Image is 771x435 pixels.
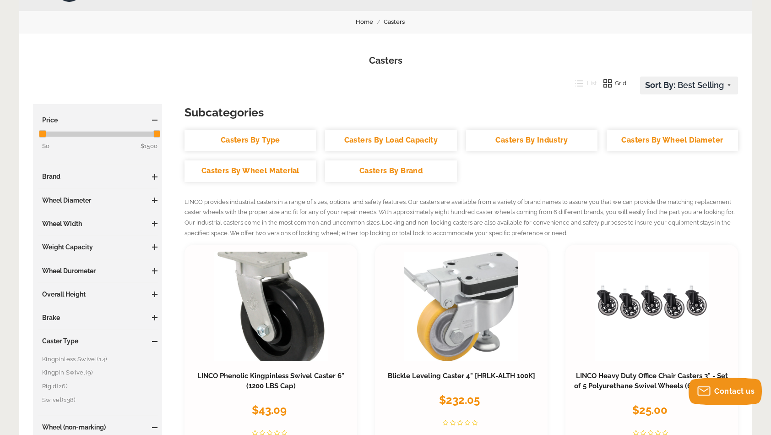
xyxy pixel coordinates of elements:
p: LINCO provides industrial casters in a range of sizes, options, and safety features. Our casters ... [185,197,738,239]
span: Contact us [714,387,755,396]
a: Casters By Type [185,130,316,151]
h3: Weight Capacity [38,242,157,252]
a: Kingpinless Swivel(14) [42,354,157,364]
h3: Wheel Diameter [38,196,157,205]
a: Blickle Leveling Caster 4" [HRLK-ALTH 100K] [388,372,535,380]
a: Casters By Wheel Material [185,160,316,182]
a: Swivel(138) [42,395,157,405]
button: Contact us [689,378,762,405]
h3: Brand [38,172,157,181]
span: $232.05 [439,393,480,407]
span: $0 [42,143,49,149]
span: (138) [62,396,76,403]
a: Rigid(26) [42,381,157,391]
button: Grid [597,77,627,90]
a: Casters By Load Capacity [325,130,456,151]
span: $25.00 [632,403,668,417]
span: (9) [86,369,93,376]
h3: Subcategories [185,104,738,121]
span: (26) [57,383,67,390]
h3: Caster Type [38,336,157,346]
h3: Wheel Durometer [38,266,157,275]
a: Casters By Industry [466,130,597,151]
a: Home [356,17,384,27]
a: Casters By Wheel Diameter [607,130,738,151]
span: $1500 [141,141,157,151]
a: LINCO Phenolic Kingpinless Swivel Caster 6" (1200 LBS Cap) [197,372,344,390]
h3: Price [38,116,157,125]
h3: Overall Height [38,290,157,299]
span: $43.09 [252,403,287,417]
a: Casters [384,17,415,27]
h3: Brake [38,313,157,322]
h3: Wheel Width [38,219,157,228]
h3: Wheel (non-marking) [38,423,157,432]
a: Kingpin Swivel(9) [42,368,157,378]
span: (14) [97,356,107,363]
button: List [568,77,597,90]
a: LINCO Heavy Duty Office Chair Casters 3" - Set of 5 Polyurethane Swivel Wheels (600 LBS Cap Combi... [574,372,729,400]
a: Casters By Brand [325,160,456,182]
h1: Casters [33,54,738,67]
